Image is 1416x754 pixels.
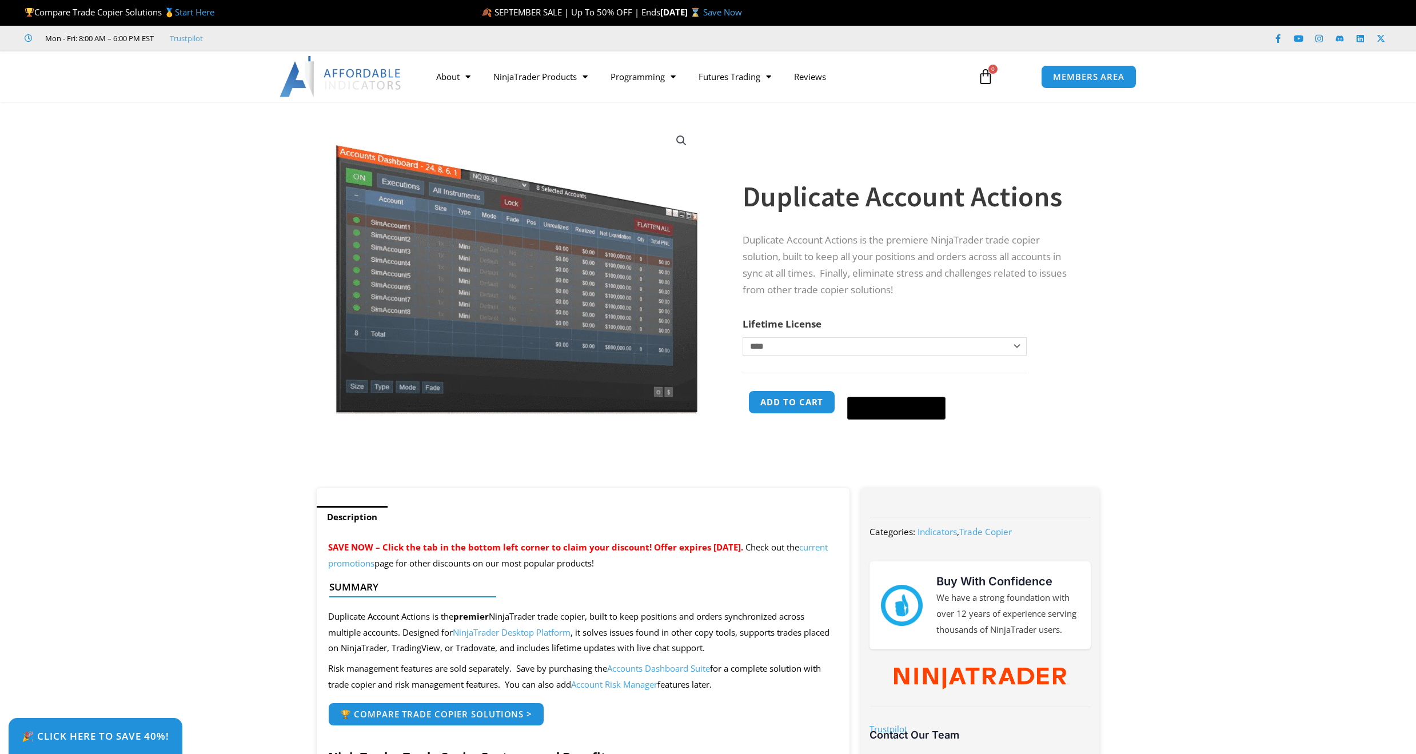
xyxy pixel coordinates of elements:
strong: premier [453,611,489,622]
h1: Duplicate Account Actions [743,177,1076,217]
span: 0 [988,65,998,74]
h4: Summary [329,581,828,593]
span: 🏆 Compare Trade Copier Solutions > [340,710,533,719]
button: Buy with GPay [847,397,946,420]
img: NinjaTrader Wordmark color RGB | Affordable Indicators – NinjaTrader [894,668,1066,689]
a: View full-screen image gallery [671,130,692,151]
a: Futures Trading [687,63,783,90]
a: Reviews [783,63,837,90]
iframe: Secure payment input frame [845,389,948,390]
span: 🎉 Click Here to save 40%! [22,731,169,741]
span: Compare Trade Copier Solutions 🥇 [25,6,214,18]
span: Duplicate Account Actions is the NinjaTrader trade copier, built to keep positions and orders syn... [328,611,829,654]
span: , [918,526,1012,537]
a: Indicators [918,526,957,537]
button: Add to cart [748,390,835,414]
span: MEMBERS AREA [1053,73,1124,81]
h3: Buy With Confidence [936,573,1079,590]
img: 🏆 [25,8,34,17]
a: 🏆 Compare Trade Copier Solutions > [328,703,545,726]
p: Check out the page for other discounts on our most popular products! [328,540,839,572]
a: About [425,63,482,90]
p: We have a strong foundation with over 12 years of experience serving thousands of NinjaTrader users. [936,590,1079,638]
p: Risk management features are sold separately. Save by purchasing the for a complete solution with... [328,661,839,693]
img: mark thumbs good 43913 | Affordable Indicators – NinjaTrader [881,585,922,626]
a: MEMBERS AREA [1041,65,1136,89]
a: Trade Copier [959,526,1012,537]
a: Trustpilot [170,31,203,45]
span: Mon - Fri: 8:00 AM – 6:00 PM EST [42,31,154,45]
a: Accounts Dashboard Suite [607,663,710,674]
nav: Menu [425,63,964,90]
a: Save Now [703,6,742,18]
strong: [DATE] ⌛ [660,6,703,18]
span: 🍂 SEPTEMBER SALE | Up To 50% OFF | Ends [481,6,660,18]
a: Programming [599,63,687,90]
img: Screenshot 2024-08-26 15414455555 | Affordable Indicators – NinjaTrader [333,122,700,414]
a: Description [317,506,388,528]
a: Start Here [175,6,214,18]
a: 🎉 Click Here to save 40%! [9,718,182,754]
img: LogoAI | Affordable Indicators – NinjaTrader [280,56,402,97]
a: NinjaTrader Desktop Platform [453,627,571,638]
span: Categories: [869,526,915,537]
label: Lifetime License [743,317,821,330]
p: Duplicate Account Actions is the premiere NinjaTrader trade copier solution, built to keep all yo... [743,232,1076,298]
a: 0 [960,60,1011,93]
a: Account Risk Manager [571,679,657,690]
a: NinjaTrader Products [482,63,599,90]
span: SAVE NOW – Click the tab in the bottom left corner to claim your discount! Offer expires [DATE]. [328,541,743,553]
